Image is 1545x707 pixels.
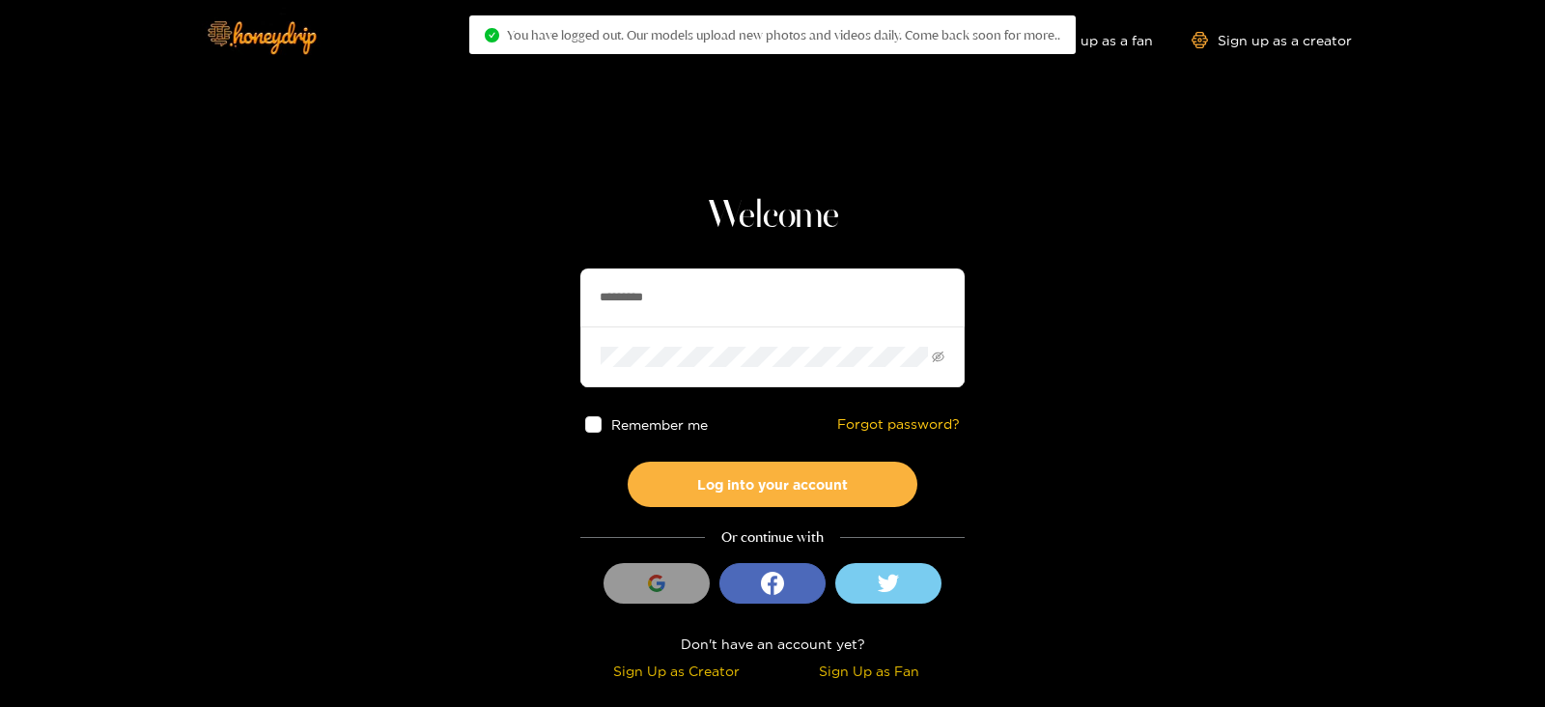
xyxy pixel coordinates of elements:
[1192,32,1352,48] a: Sign up as a creator
[611,417,708,432] span: Remember me
[580,526,965,549] div: Or continue with
[580,633,965,655] div: Don't have an account yet?
[777,660,960,682] div: Sign Up as Fan
[628,462,917,507] button: Log into your account
[1021,32,1153,48] a: Sign up as a fan
[580,193,965,240] h1: Welcome
[585,660,768,682] div: Sign Up as Creator
[485,28,499,42] span: check-circle
[507,27,1060,42] span: You have logged out. Our models upload new photos and videos daily. Come back soon for more..
[837,416,960,433] a: Forgot password?
[932,351,944,363] span: eye-invisible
